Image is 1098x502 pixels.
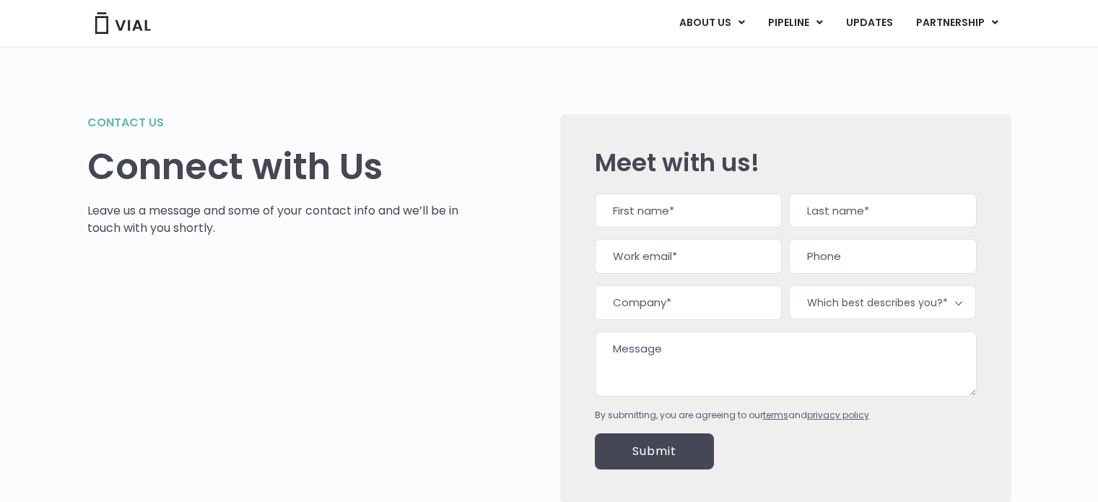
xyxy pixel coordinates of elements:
h2: Meet with us! [595,149,977,176]
a: UPDATES [835,11,904,35]
input: Phone [789,239,976,274]
input: First name* [595,194,782,228]
a: terms [763,409,788,421]
a: privacy policy [807,409,869,421]
div: By submitting, you are agreeing to our and [595,409,977,422]
span: Which best describes you?* [789,285,976,319]
input: Work email* [595,239,782,274]
input: Company* [595,285,782,320]
h2: Contact us [87,114,459,131]
a: PIPELINEMenu Toggle [757,11,834,35]
p: Leave us a message and some of your contact info and we’ll be in touch with you shortly. [87,202,459,237]
input: Submit [595,433,714,469]
h1: Connect with Us [87,146,459,188]
input: Last name* [789,194,976,228]
a: ABOUT USMenu Toggle [668,11,756,35]
img: Vial Logo [94,12,152,34]
a: PARTNERSHIPMenu Toggle [905,11,1010,35]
